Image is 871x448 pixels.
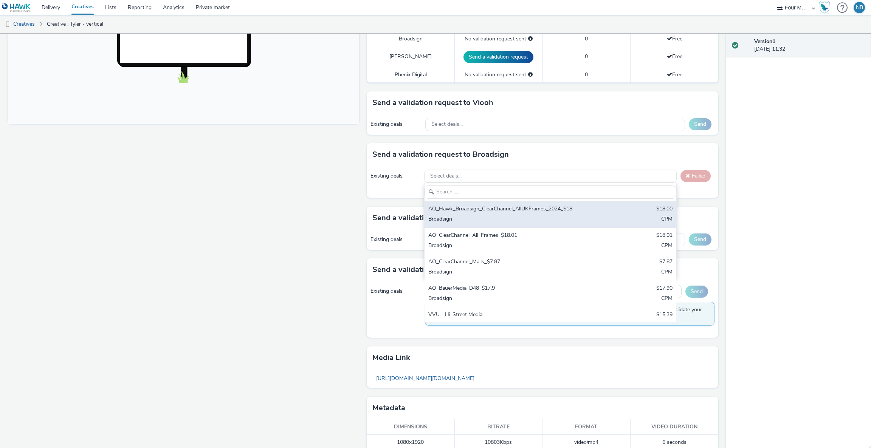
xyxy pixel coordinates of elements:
[656,284,673,293] div: $17.90
[428,295,590,303] div: Broadsign
[43,15,107,33] a: Creative : Tyler - vertical
[370,172,420,180] div: Existing deals
[667,71,682,78] span: Free
[370,236,422,243] div: Existing deals
[667,53,682,60] span: Free
[372,371,478,386] a: [URL][DOMAIN_NAME][DOMAIN_NAME]
[661,242,673,250] div: CPM
[656,205,673,214] div: $18.00
[819,2,830,14] img: Hawk Academy
[656,232,673,240] div: $18.01
[372,264,521,275] h3: Send a validation request to Phenix Digital
[585,71,588,78] span: 0
[428,205,590,214] div: AO_Hawk_Broadsign_ClearChannel_AllUKFrames_2024_$18
[585,53,588,60] span: 0
[425,185,676,199] input: Search......
[754,38,775,45] strong: Version 1
[372,402,405,414] h3: Metadata
[4,21,11,28] img: dooh
[428,284,590,293] div: AO_BauerMedia_D48_$17.9
[459,71,539,79] div: No validation request sent
[667,35,682,42] span: Free
[431,121,463,128] span: Select deals...
[528,35,533,43] div: Please select a deal below and click on Send to send a validation request to Broadsign.
[372,97,493,108] h3: Send a validation request to Viooh
[528,71,533,79] div: Please select a deal below and click on Send to send a validation request to Phenix Digital.
[856,2,863,13] div: NB
[754,38,865,53] div: [DATE] 11:32
[428,258,590,267] div: AO_ClearChannel_Malls_$7.87
[459,35,539,43] div: No validation request sent
[372,149,509,160] h3: Send a validation request to Broadsign
[428,232,590,240] div: AO_ClearChannel_All_Frames_$18.01
[370,287,421,295] div: Existing deals
[542,419,631,435] th: Format
[689,233,711,246] button: Send
[685,286,708,298] button: Send
[430,173,462,179] span: Select deals...
[661,321,673,330] div: CPM
[661,295,673,303] div: CPM
[680,170,711,182] button: Failed
[659,258,673,267] div: $7.87
[689,118,711,130] button: Send
[631,419,719,435] th: Video duration
[370,120,422,128] div: Existing deals
[661,268,673,277] div: CPM
[585,35,588,42] span: 0
[2,3,31,12] img: undefined Logo
[661,215,673,224] div: CPM
[372,212,518,224] h3: Send a validation request to MyAdbooker
[819,2,833,14] a: Hawk Academy
[367,67,455,82] td: Phenix Digital
[428,268,590,277] div: Broadsign
[455,419,543,435] th: Bitrate
[463,51,533,63] button: Send a validation request
[428,215,590,224] div: Broadsign
[367,31,455,47] td: Broadsign
[428,242,590,250] div: Broadsign
[428,321,590,330] div: Broadsign
[372,352,410,363] h3: Media link
[656,311,673,320] div: $15.39
[428,311,590,320] div: VVU - Hi-Street Media
[367,419,455,435] th: Dimensions
[367,47,455,67] td: [PERSON_NAME]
